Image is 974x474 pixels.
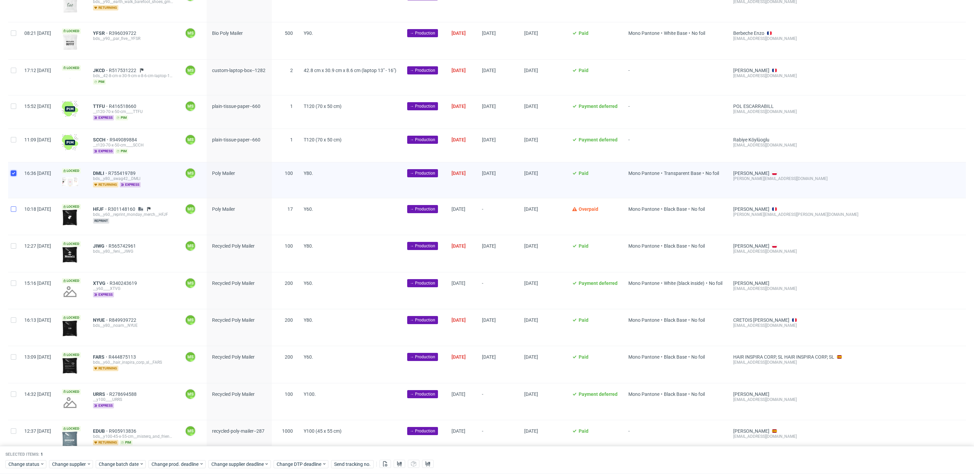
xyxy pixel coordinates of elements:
[524,137,538,142] span: [DATE]
[93,104,109,109] a: TTFU
[733,206,769,212] a: [PERSON_NAME]
[24,280,51,286] span: 15:16 [DATE]
[628,391,659,397] span: Mono Pantone
[93,317,109,323] a: NYUE
[482,317,496,323] span: [DATE]
[659,30,664,36] span: •
[41,452,43,457] span: 1
[5,452,39,457] span: Selected items:
[705,171,719,176] span: No foil
[62,34,78,50] img: version_two_editor_design
[482,243,496,249] span: [DATE]
[704,280,709,286] span: •
[277,461,322,468] span: Change DTP deadline
[186,426,195,436] figcaption: MS
[524,428,538,434] span: [DATE]
[152,461,199,468] span: Change prod. deadline
[62,358,78,374] img: version_two_editor_design
[93,354,109,360] a: FARS
[24,171,51,176] span: 16:36 [DATE]
[687,206,691,212] span: •
[93,68,109,73] span: JKCD
[24,137,51,142] span: 11:09 [DATE]
[24,68,51,73] span: 17:12 [DATE]
[62,28,81,34] span: Locked
[93,292,114,297] span: express
[109,104,138,109] span: R416518660
[733,68,769,73] a: [PERSON_NAME]
[212,317,255,323] span: Recycled Poly Mailer
[304,137,342,142] span: T120 (70 x 50 cm)
[212,104,260,109] span: plain-tissue-paper--660
[109,243,137,249] a: R565742961
[579,171,588,176] span: Paid
[186,66,195,75] figcaption: MS
[109,428,138,434] a: R905913836
[579,428,588,434] span: Paid
[524,171,538,176] span: [DATE]
[579,206,598,212] span: Overpaid
[186,204,195,214] figcaption: MS
[733,212,858,217] div: [PERSON_NAME][EMAIL_ADDRESS][PERSON_NAME][DOMAIN_NAME]
[110,280,138,286] a: R340243619
[664,354,687,360] span: Black Base
[410,30,435,36] span: → Production
[733,397,858,402] div: [EMAIL_ADDRESS][DOMAIN_NAME]
[62,168,81,174] span: Locked
[110,137,138,142] a: R949089884
[93,360,174,365] div: bds__y60__hair_inspira_corp_sl__FARS
[304,171,313,176] span: Y80.
[628,428,722,449] span: -
[93,286,174,291] div: __y60____XTVG
[62,204,81,209] span: Locked
[62,431,78,448] img: version_two_editor_design
[62,65,81,71] span: Locked
[108,206,137,212] a: R301148160
[579,243,588,249] span: Paid
[109,354,137,360] a: R444875113
[482,280,513,301] span: -
[692,30,705,36] span: No foil
[482,30,496,36] span: [DATE]
[109,68,138,73] a: R517531222
[211,461,264,468] span: Change supplier deadline
[733,104,774,109] a: POL ESCARRABILL
[186,135,195,144] figcaption: MS
[93,182,118,187] span: returning
[285,280,293,286] span: 200
[482,171,496,176] span: [DATE]
[285,317,293,323] span: 200
[733,109,858,114] div: [EMAIL_ADDRESS][DOMAIN_NAME]
[687,391,691,397] span: •
[304,30,313,36] span: Y90.
[120,182,141,187] span: express
[304,391,316,397] span: Y100.
[733,249,858,254] div: [EMAIL_ADDRESS][DOMAIN_NAME]
[212,354,255,360] span: Recycled Poly Mailer
[62,394,78,411] img: no_design.png
[93,249,174,254] div: bds__y80__feni__JIWG
[733,391,769,397] a: [PERSON_NAME]
[628,243,659,249] span: Mono Pantone
[304,280,313,286] span: Y60.
[62,315,81,320] span: Locked
[410,354,435,360] span: → Production
[93,212,174,217] div: bds__y60__reprint_monday_merch__HFJF
[628,354,659,360] span: Mono Pantone
[109,391,138,397] a: R278694588
[410,67,435,73] span: → Production
[451,317,466,323] span: [DATE]
[524,317,538,323] span: [DATE]
[285,171,293,176] span: 100
[115,149,128,154] span: pim
[733,323,858,328] div: [EMAIL_ADDRESS][DOMAIN_NAME]
[579,391,618,397] span: Payment deferred
[524,104,538,109] span: [DATE]
[451,104,466,109] span: [DATE]
[93,280,110,286] a: XTVG
[733,30,764,36] a: Berbeche Enzo
[733,36,858,41] div: [EMAIL_ADDRESS][DOMAIN_NAME]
